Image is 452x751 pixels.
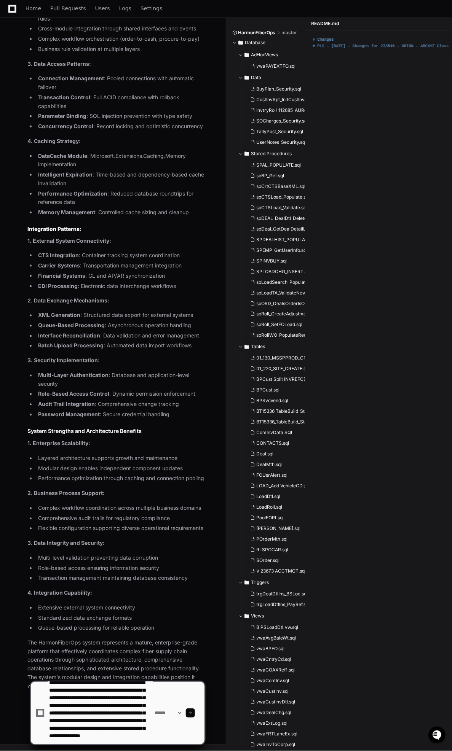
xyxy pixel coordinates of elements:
li: Performance optimization through caching and connection pooling [36,474,204,483]
button: SOCharges_Security.sql [248,116,308,126]
button: PoolFORt.sql [248,513,308,523]
span: Pull Requests [50,6,86,11]
li: : Automated data import workflows [36,342,204,350]
li: Flexible configuration supporting diverse operational requirements [36,524,204,533]
strong: Audit Trail Integration [38,401,95,407]
span: Triggers [251,580,269,586]
span: InvtryRoll_112685_AURcvdDt.sql [257,107,325,113]
strong: Memory Management [38,209,95,215]
span: Mr [PERSON_NAME] [24,102,69,108]
span: SOrder.sql [257,558,279,564]
button: Stored Procedures [238,148,306,160]
button: BIPSLoadDtl_vw.sql [248,622,302,633]
strong: Queue-Based Processing [38,322,105,329]
li: : Full ACID compliance with rollback capabilities [36,93,204,111]
span: LOAD_Add VehicleCD.sql [257,483,310,489]
li: Modular design enables independent component updates [36,465,204,473]
li: Complex workflow coordination across multiple business domains [36,504,204,513]
li: : Data validation and error management [36,332,204,340]
li: : Microsoft.Extensions.Caching.Memory implementation [36,152,204,169]
span: vwaPAYEXTFO.sql [257,63,296,69]
button: Triggers [238,577,306,589]
span: spRollWO_PopulateRecLocData.sql [257,333,332,339]
button: spLoadSearch_Populate.sql [248,277,308,288]
span: BPCust.sql [257,387,280,393]
span: spCrtCTSBaseXML.sql [257,183,306,189]
span: spLoadSearch_Populate.sql [257,279,316,285]
span: SOCharges_Security.sql [257,118,308,124]
span: BT15336_TableBuild_StoreType.sql [257,419,330,425]
button: Start new chat [129,59,139,68]
span: spRoll_CreateAdjustment.sql [257,311,318,317]
button: BPCust Split INVREFCD.sql [248,374,308,385]
strong: 3. Data Integrity and Security: [27,540,105,546]
button: spRollWO_PopulateRecLocData.sql [248,330,308,341]
button: vwaCntryCd.sql [248,654,302,665]
svg: Directory [244,149,249,158]
button: vwaCOAXRef1.sql [248,665,302,676]
li: Queue-based processing for reliable operation [36,624,204,633]
button: [PERSON_NAME].sql [248,523,308,534]
button: Deal.sql [248,449,308,460]
button: Data [238,72,306,84]
span: PoolFORt.sql [257,515,284,521]
span: Users [95,6,110,11]
li: Multi-level validation preventing data corruption [36,554,204,563]
strong: Carrier Systems [38,262,80,269]
strong: 3. Security Implementation: [27,357,100,364]
span: LoadDtl.sql [257,494,281,500]
strong: Performance Optimization [38,190,107,197]
span: POrderMth.sql [257,536,288,543]
li: Extensive external system connectivity [36,604,204,613]
h2: System Strengths and Architecture Benefits [27,428,204,435]
button: SOrder.sql [248,555,308,566]
button: LoadDtl.sql [248,492,308,502]
span: trgLoadDtlIns_PayRef.sql [257,602,310,608]
strong: Intelligent Expiration [38,171,93,178]
button: trgDealDtlIns_BSLoc.sql [248,589,308,600]
span: RLSPOCAR.sql [257,547,289,553]
button: 01_220_SITE_CREATE.sql [248,364,308,374]
button: vwaBPFO.sql [248,644,302,654]
div: Welcome [8,30,139,43]
button: InvtryRoll_112685_AURcvdDt.sql [248,105,308,116]
button: Tables [238,341,306,353]
span: DealMth.sql [257,462,282,468]
button: BT15336_TableBuild_StoreType.sql [248,417,308,428]
button: spLoadTA_ValidateNewDeal.sql [248,288,308,298]
strong: Password Management [38,411,100,418]
strong: 2. Data Exchange Mechanisms: [27,297,109,304]
span: spCTSLoad_Populate.sql [257,194,310,200]
button: CustInvRpt_InitCustInv.sql [248,94,308,105]
li: : Record locking and optimistic concurrency [36,122,204,131]
button: BT15336_TableBuild_Store.sql [248,406,308,417]
svg: Directory [244,50,249,59]
li: : Controlled cache sizing and cleanup [36,208,204,217]
span: Views [251,613,264,619]
span: BPCust Split INVREFCD.sql [257,377,314,383]
li: Layered architecture supports growth and maintenance [36,454,204,463]
strong: Concurrency Control [38,123,93,129]
span: FOUsrAlert.sql [257,473,288,479]
strong: 4. Caching Strategy: [27,138,81,144]
button: spDEAL_DealDtl_Delete.sql [248,213,308,224]
button: BPCust.sql [248,385,308,396]
li: : Pooled connections with automatic failover [36,74,204,92]
span: # Changes [313,37,334,42]
button: UserNotes_Security.sql [248,137,308,148]
strong: 3. Data Access Patterns: [27,60,91,67]
li: : SQL injection prevention with type safety [36,112,204,121]
button: ComInvData.SQL [248,428,308,438]
img: 1736555170064-99ba0984-63c1-480f-8ee9-699278ef63ed [8,57,21,70]
button: vwaAvgBaleWt.sql [248,633,302,644]
button: DealMth.sql [248,460,308,470]
span: Pylon [76,119,92,125]
li: Complex workflow orchestration (order-to-cash, procure-to-pay) [36,35,204,43]
span: spLoadTA_ValidateNewDeal.sql [257,290,324,296]
li: : Asynchronous operation handling [36,321,204,330]
span: vwaCntryCd.sql [257,657,291,663]
img: PlayerZero [8,8,23,23]
span: spDEAL_DealDtl_Delete.sql [257,215,315,221]
strong: 1. Enterprise Scalability: [27,440,90,447]
img: Mr Abhinav Kumar [8,95,20,107]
